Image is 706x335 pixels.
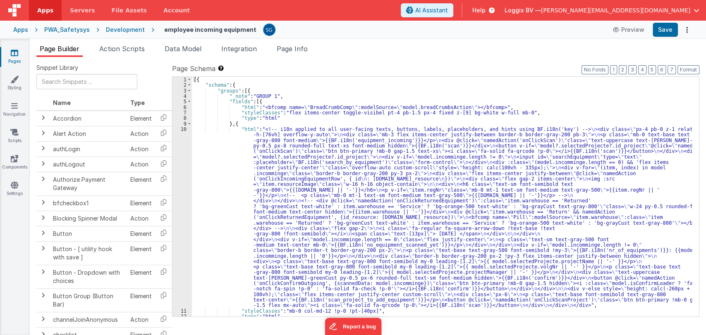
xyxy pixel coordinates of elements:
td: Alert Action [50,126,127,141]
span: Data Model [165,45,201,53]
button: 6 [658,65,666,74]
span: Snippet Library [36,64,78,72]
td: Blocking Spinner Modal [50,211,127,226]
button: 5 [648,65,656,74]
td: Action [127,211,155,226]
td: authLogin [50,141,127,157]
td: Action [127,157,155,172]
button: Options [681,24,693,36]
td: Button - [ utility hook with save ] [50,241,127,265]
button: Preview [608,23,649,36]
div: 2 [172,82,192,88]
button: AI Assistant [401,3,453,17]
div: 12 [172,314,192,319]
span: Integration [221,45,257,53]
div: 8 [172,115,192,121]
td: Action [127,141,155,157]
td: authLogout [50,157,127,172]
td: Element [127,172,155,195]
div: 6 [172,105,192,110]
td: Element [127,226,155,241]
span: Loggix BV — [505,6,541,14]
span: AI Assistant [415,6,448,14]
span: Servers [70,6,95,14]
span: Name [53,99,71,106]
td: Element [127,241,155,265]
span: [PERSON_NAME][EMAIL_ADDRESS][DOMAIN_NAME] [541,6,690,14]
button: Save [653,23,678,37]
span: Page Schema [172,64,215,74]
button: Format [677,65,699,74]
button: Loggix BV — [PERSON_NAME][EMAIL_ADDRESS][DOMAIN_NAME] [505,6,699,14]
span: File Assets [112,6,147,14]
td: bfcheckbox1 [50,195,127,211]
div: 7 [172,110,192,115]
button: 2 [619,65,627,74]
td: Element [127,288,155,312]
input: Search Snippets ... [36,74,137,89]
button: No Folds [582,65,608,74]
td: Element [127,195,155,211]
span: Type [130,99,145,106]
div: PWA_Safetysys [44,26,90,34]
div: 11 [172,308,192,314]
div: 4 [172,93,192,99]
td: Button - Dropdown with choices [50,265,127,288]
img: 385c22c1e7ebf23f884cbf6fb2c72b80 [263,24,275,36]
td: Action [127,126,155,141]
button: 3 [628,65,637,74]
td: Element [127,265,155,288]
div: 3 [172,88,192,93]
td: Authorize Payment Gateway [50,172,127,195]
div: 10 [172,126,192,308]
button: 1 [610,65,617,74]
td: Button [50,226,127,241]
iframe: Marker.io feedback button [325,318,381,335]
div: Apps [13,26,28,34]
td: channelJoinAnonymous [50,312,127,327]
td: Button Group (Button Bar) [50,288,127,312]
span: Page Builder [40,45,79,53]
div: 1 [172,77,192,82]
span: Help [472,6,486,14]
div: 9 [172,121,192,126]
div: 5 [172,99,192,104]
button: 7 [668,65,676,74]
h4: employee incoming equipment [164,26,256,33]
td: Element [127,111,155,126]
button: 4 [638,65,646,74]
td: Action [127,312,155,327]
span: Page Info [277,45,308,53]
td: Accordion [50,111,127,126]
span: Action Scripts [99,45,145,53]
span: Apps [37,6,53,14]
div: Development [106,26,145,34]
